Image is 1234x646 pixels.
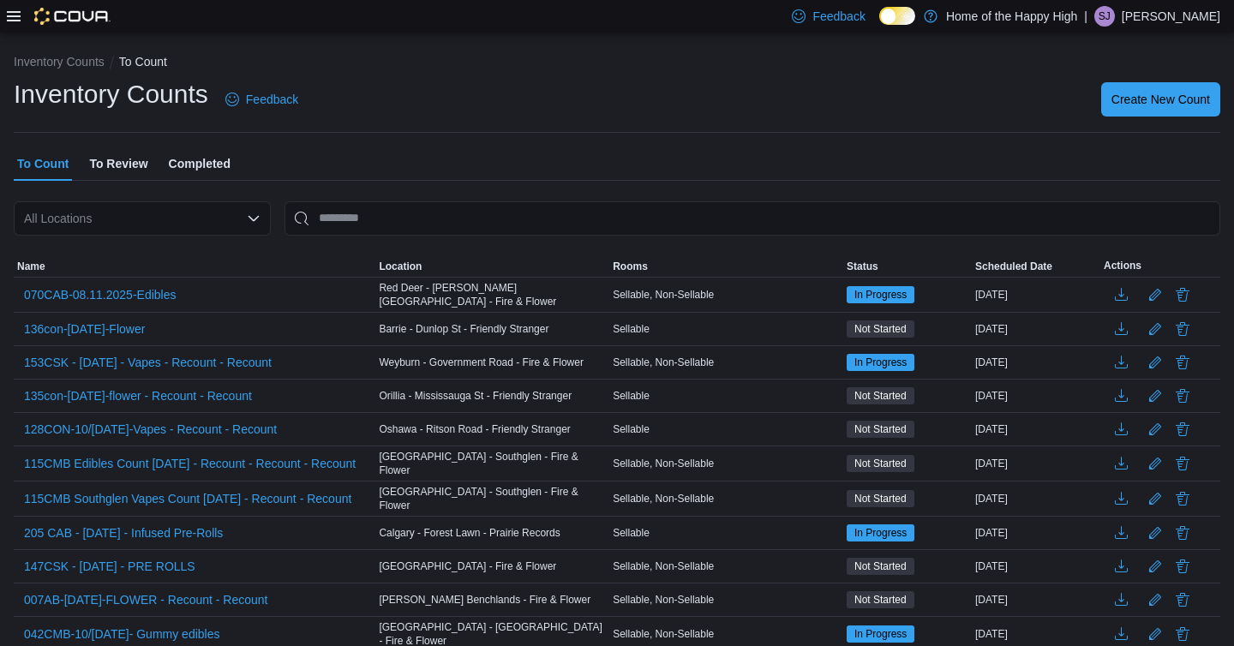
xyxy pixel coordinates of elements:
[972,419,1100,440] div: [DATE]
[946,6,1077,27] p: Home of the Happy High
[14,77,208,111] h1: Inventory Counts
[1122,6,1220,27] p: [PERSON_NAME]
[1104,259,1141,272] span: Actions
[972,488,1100,509] div: [DATE]
[17,147,69,181] span: To Count
[972,386,1100,406] div: [DATE]
[609,319,843,339] div: Sellable
[379,322,548,336] span: Barrie - Dunlop St - Friendly Stranger
[854,491,907,506] span: Not Started
[24,354,272,371] span: 153CSK - [DATE] - Vapes - Recount - Recount
[1145,587,1165,613] button: Edit count details
[379,526,560,540] span: Calgary - Forest Lawn - Prairie Records
[879,7,915,25] input: Dark Mode
[1172,284,1193,305] button: Delete
[854,287,907,302] span: In Progress
[975,260,1052,273] span: Scheduled Date
[609,556,843,577] div: Sellable, Non-Sellable
[1172,352,1193,373] button: Delete
[1145,520,1165,546] button: Edit count details
[219,82,305,117] a: Feedback
[609,624,843,644] div: Sellable, Non-Sellable
[972,352,1100,373] div: [DATE]
[24,320,145,338] span: 136con-[DATE]-Flower
[972,556,1100,577] div: [DATE]
[24,558,195,575] span: 147CSK - [DATE] - PRE ROLLS
[379,260,422,273] span: Location
[17,282,183,308] button: 070CAB-08.11.2025-Edibles
[1094,6,1115,27] div: Stephanie James Guadron
[1099,6,1111,27] span: SJ
[847,591,914,608] span: Not Started
[24,524,223,541] span: 205 CAB - [DATE] - Infused Pre-Rolls
[34,8,111,25] img: Cova
[24,387,252,404] span: 135con-[DATE]-flower - Recount - Recount
[1145,350,1165,375] button: Edit count details
[854,388,907,404] span: Not Started
[246,91,298,108] span: Feedback
[17,316,152,342] button: 136con-[DATE]-Flower
[854,559,907,574] span: Not Started
[847,320,914,338] span: Not Started
[847,286,914,303] span: In Progress
[847,558,914,575] span: Not Started
[17,486,358,511] button: 115CMB Southglen Vapes Count [DATE] - Recount - Recount
[854,456,907,471] span: Not Started
[854,626,907,642] span: In Progress
[379,485,606,512] span: [GEOGRAPHIC_DATA] - Southglen - Fire & Flower
[379,559,556,573] span: [GEOGRAPHIC_DATA] - Fire & Flower
[375,256,609,277] button: Location
[1145,383,1165,409] button: Edit count details
[609,453,843,474] div: Sellable, Non-Sellable
[812,8,865,25] span: Feedback
[285,201,1220,236] input: This is a search bar. After typing your query, hit enter to filter the results lower in the page.
[972,624,1100,644] div: [DATE]
[854,525,907,541] span: In Progress
[17,587,275,613] button: 007AB-[DATE]-FLOWER - Recount - Recount
[119,55,167,69] button: To Count
[972,284,1100,305] div: [DATE]
[609,589,843,610] div: Sellable, Non-Sellable
[24,591,268,608] span: 007AB-[DATE]-FLOWER - Recount - Recount
[847,260,878,273] span: Status
[1172,319,1193,339] button: Delete
[1172,386,1193,406] button: Delete
[1145,451,1165,476] button: Edit count details
[89,147,147,181] span: To Review
[247,212,261,225] button: Open list of options
[972,453,1100,474] div: [DATE]
[847,455,914,472] span: Not Started
[609,256,843,277] button: Rooms
[17,383,259,409] button: 135con-[DATE]-flower - Recount - Recount
[379,356,584,369] span: Weyburn - Government Road - Fire & Flower
[17,260,45,273] span: Name
[609,488,843,509] div: Sellable, Non-Sellable
[854,592,907,607] span: Not Started
[17,416,284,442] button: 128CON-10/[DATE]-Vapes - Recount - Recount
[379,281,606,308] span: Red Deer - [PERSON_NAME][GEOGRAPHIC_DATA] - Fire & Flower
[854,355,907,370] span: In Progress
[854,321,907,337] span: Not Started
[24,421,277,438] span: 128CON-10/[DATE]-Vapes - Recount - Recount
[609,284,843,305] div: Sellable, Non-Sellable
[17,350,279,375] button: 153CSK - [DATE] - Vapes - Recount - Recount
[17,553,202,579] button: 147CSK - [DATE] - PRE ROLLS
[609,352,843,373] div: Sellable, Non-Sellable
[847,354,914,371] span: In Progress
[1111,91,1210,108] span: Create New Count
[17,451,362,476] button: 115CMB Edibles Count [DATE] - Recount - Recount - Recount
[972,319,1100,339] div: [DATE]
[1145,553,1165,579] button: Edit count details
[847,421,914,438] span: Not Started
[972,256,1100,277] button: Scheduled Date
[1172,453,1193,474] button: Delete
[613,260,648,273] span: Rooms
[972,589,1100,610] div: [DATE]
[847,625,914,643] span: In Progress
[14,53,1220,74] nav: An example of EuiBreadcrumbs
[14,256,375,277] button: Name
[1172,419,1193,440] button: Delete
[1145,486,1165,511] button: Edit count details
[379,422,570,436] span: Oshawa - Ritson Road - Friendly Stranger
[1172,589,1193,610] button: Delete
